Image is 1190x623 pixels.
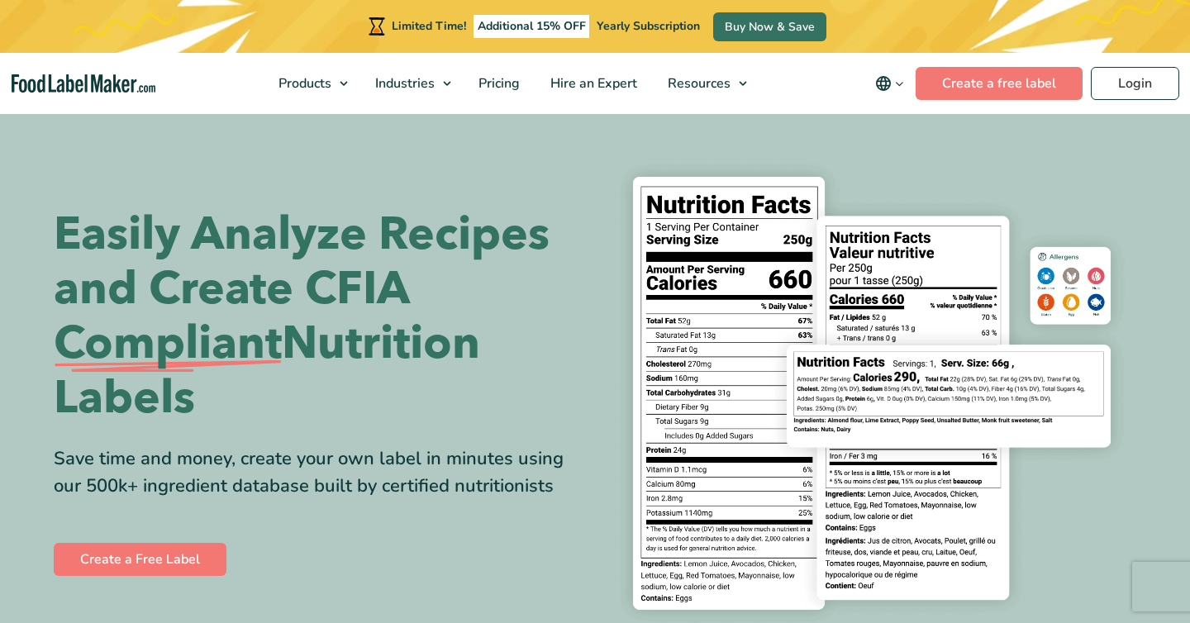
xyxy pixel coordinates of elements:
[663,74,732,93] span: Resources
[54,207,583,426] h1: Easily Analyze Recipes and Create CFIA Nutrition Labels
[264,53,356,114] a: Products
[474,15,590,38] span: Additional 15% OFF
[464,53,531,114] a: Pricing
[370,74,436,93] span: Industries
[54,445,583,500] div: Save time and money, create your own label in minutes using our 500k+ ingredient database built b...
[392,18,466,34] span: Limited Time!
[54,316,282,371] span: Compliant
[360,53,459,114] a: Industries
[653,53,755,114] a: Resources
[54,543,226,576] a: Create a Free Label
[916,67,1083,100] a: Create a free label
[864,67,916,100] button: Change language
[535,53,649,114] a: Hire an Expert
[713,12,826,41] a: Buy Now & Save
[545,74,639,93] span: Hire an Expert
[597,18,700,34] span: Yearly Subscription
[1091,67,1179,100] a: Login
[474,74,521,93] span: Pricing
[12,74,155,93] a: Food Label Maker homepage
[274,74,333,93] span: Products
